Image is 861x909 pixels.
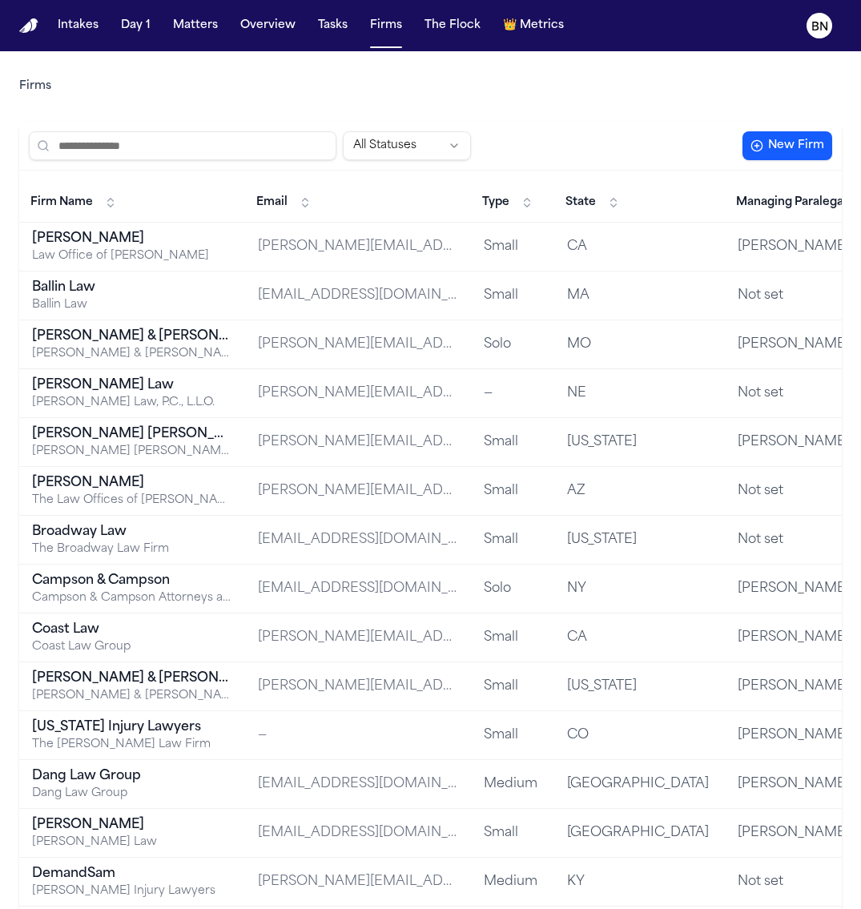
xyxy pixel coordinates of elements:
div: MA [567,286,712,305]
div: The Law Offices of [PERSON_NAME], PLLC [32,493,232,509]
div: AZ [567,481,712,501]
div: Small [484,823,541,843]
div: [US_STATE] Injury Lawyers [32,718,232,737]
div: CA [567,628,712,647]
button: Type [474,190,541,215]
span: Managing Paralegal [736,195,847,211]
a: Firms [19,78,51,95]
div: NE [567,384,712,403]
div: [EMAIL_ADDRESS][DOMAIN_NAME] [258,579,458,598]
div: [US_STATE] [567,530,712,549]
div: [GEOGRAPHIC_DATA] [567,823,712,843]
button: crownMetrics [497,11,570,40]
img: Finch Logo [19,18,38,34]
div: Law Office of [PERSON_NAME] [32,248,232,264]
div: [PERSON_NAME] [PERSON_NAME] Trial Attorneys [32,444,232,460]
div: [PERSON_NAME] & [PERSON_NAME] [US_STATE] Car Accident Lawyers [32,346,232,362]
div: [PERSON_NAME][EMAIL_ADDRESS][PERSON_NAME][DOMAIN_NAME] [258,384,458,403]
a: Home [19,18,38,34]
div: [PERSON_NAME][EMAIL_ADDRESS][DOMAIN_NAME] [258,872,458,891]
button: Matters [167,11,224,40]
div: Coast Law [32,620,232,639]
div: [GEOGRAPHIC_DATA] [567,774,712,794]
div: Small [484,677,541,696]
div: The [PERSON_NAME] Law Firm [32,737,232,753]
button: Firm Name [22,190,125,215]
div: KY [567,872,712,891]
div: [PERSON_NAME][EMAIL_ADDRESS][DOMAIN_NAME] [258,677,458,696]
div: [PERSON_NAME][EMAIL_ADDRESS][DOMAIN_NAME] [258,237,458,256]
div: [EMAIL_ADDRESS][DOMAIN_NAME] [258,286,458,305]
div: The Broadway Law Firm [32,541,232,557]
div: CA [567,237,712,256]
div: [PERSON_NAME] & [PERSON_NAME], P.C. [32,688,232,704]
button: New Firm [742,131,832,160]
span: Email [256,195,288,211]
div: [US_STATE] [567,432,712,452]
div: Ballin Law [32,278,232,297]
div: — [258,726,458,745]
div: [EMAIL_ADDRESS][DOMAIN_NAME] [258,530,458,549]
div: NY [567,579,712,598]
div: Dang Law Group [32,786,232,802]
div: Small [484,286,541,305]
div: [PERSON_NAME][EMAIL_ADDRESS][DOMAIN_NAME] [258,335,458,354]
span: State [565,195,596,211]
div: Coast Law Group [32,639,232,655]
div: Ballin Law [32,297,232,313]
div: [US_STATE] [567,677,712,696]
div: [PERSON_NAME] [32,815,232,835]
nav: Breadcrumb [19,78,51,95]
span: Firm Name [30,195,93,211]
div: [PERSON_NAME] & [PERSON_NAME] [32,327,232,346]
div: Campson & Campson [32,571,232,590]
div: — [484,384,541,403]
div: [PERSON_NAME] Law, P.C., L.L.O. [32,395,232,411]
button: Firms [364,11,408,40]
div: [PERSON_NAME] [32,229,232,248]
div: [PERSON_NAME][EMAIL_ADDRESS][PERSON_NAME][DOMAIN_NAME] [258,432,458,452]
button: Email [248,190,320,215]
div: [PERSON_NAME] Law [32,835,232,851]
div: Small [484,628,541,647]
div: [PERSON_NAME] Injury Lawyers [32,883,232,899]
div: Medium [484,872,541,891]
div: Small [484,481,541,501]
div: [EMAIL_ADDRESS][DOMAIN_NAME] [258,774,458,794]
div: Small [484,726,541,745]
div: DemandSam [32,864,232,883]
button: Tasks [312,11,354,40]
button: The Flock [418,11,487,40]
div: Small [484,237,541,256]
div: Dang Law Group [32,766,232,786]
div: Medium [484,774,541,794]
button: Intakes [51,11,105,40]
div: [PERSON_NAME][EMAIL_ADDRESS][DOMAIN_NAME] [258,481,458,501]
button: State [557,190,628,215]
div: [PERSON_NAME] Law [32,376,232,395]
div: Solo [484,335,541,354]
button: Day 1 [115,11,157,40]
div: [PERSON_NAME] [PERSON_NAME] [32,424,232,444]
div: CO [567,726,712,745]
div: [EMAIL_ADDRESS][DOMAIN_NAME] [258,823,458,843]
span: Type [482,195,509,211]
div: [PERSON_NAME] & [PERSON_NAME] [32,669,232,688]
div: [PERSON_NAME] [32,473,232,493]
div: Solo [484,579,541,598]
div: Campson & Campson Attorneys at Law [32,590,232,606]
div: Small [484,432,541,452]
div: Small [484,530,541,549]
div: [PERSON_NAME][EMAIL_ADDRESS][DOMAIN_NAME] [258,628,458,647]
div: MO [567,335,712,354]
button: Overview [234,11,302,40]
div: Broadway Law [32,522,232,541]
